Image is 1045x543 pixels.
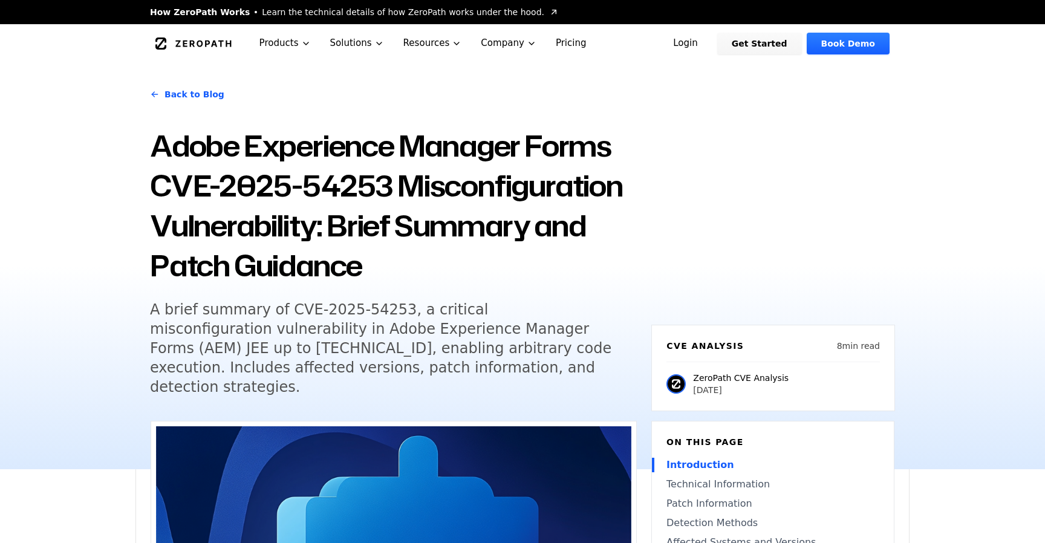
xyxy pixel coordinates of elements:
[150,77,224,111] a: Back to Blog
[394,24,472,62] button: Resources
[666,477,879,492] a: Technical Information
[150,300,614,397] h5: A brief summary of CVE-2025-54253, a critical misconfiguration vulnerability in Adobe Experience ...
[666,516,879,530] a: Detection Methods
[150,126,637,285] h1: Adobe Experience Manager Forms CVE-2025-54253 Misconfiguration Vulnerability: Brief Summary and P...
[471,24,546,62] button: Company
[693,372,789,384] p: ZeroPath CVE Analysis
[666,496,879,511] a: Patch Information
[717,33,802,54] a: Get Started
[659,33,712,54] a: Login
[837,340,880,352] p: 8 min read
[546,24,596,62] a: Pricing
[135,24,910,62] nav: Global
[807,33,890,54] a: Book Demo
[666,374,686,394] img: ZeroPath CVE Analysis
[150,6,250,18] span: How ZeroPath Works
[262,6,544,18] span: Learn the technical details of how ZeroPath works under the hood.
[250,24,321,62] button: Products
[150,6,559,18] a: How ZeroPath WorksLearn the technical details of how ZeroPath works under the hood.
[666,436,879,448] h6: On this page
[321,24,394,62] button: Solutions
[666,458,879,472] a: Introduction
[666,340,744,352] h6: CVE Analysis
[693,384,789,396] p: [DATE]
